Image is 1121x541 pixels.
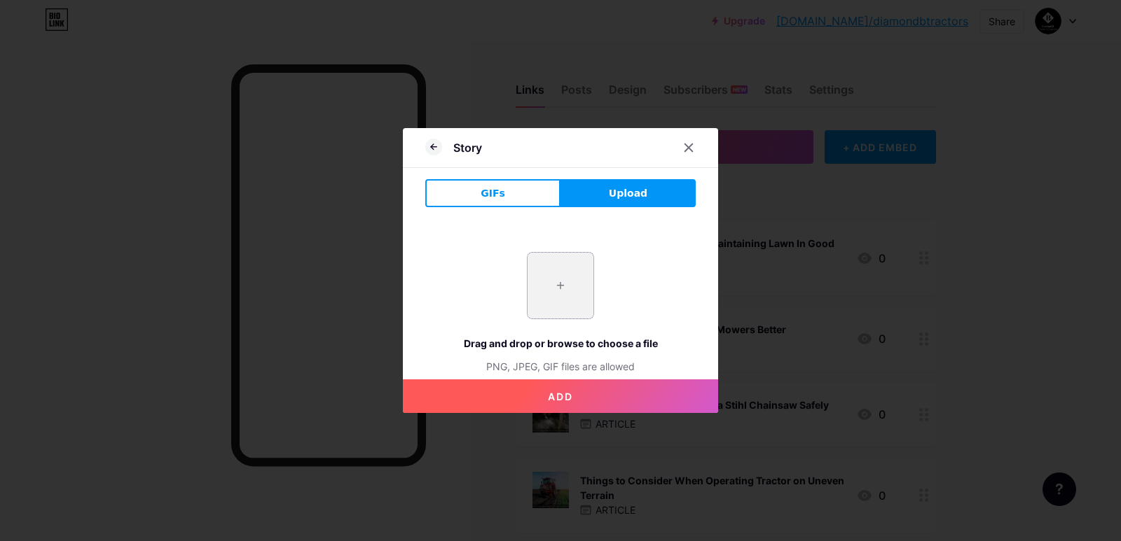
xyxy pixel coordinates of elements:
button: GIFs [425,179,560,207]
div: Drag and drop or browse to choose a file [425,336,696,351]
span: GIFs [481,186,505,201]
span: Upload [609,186,647,201]
div: Story [453,139,482,156]
button: Add [403,379,718,413]
button: Upload [560,179,696,207]
span: Add [548,391,573,402]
